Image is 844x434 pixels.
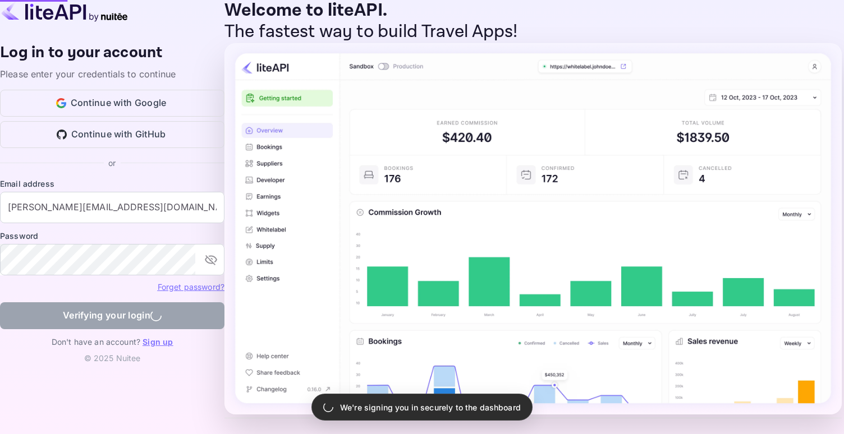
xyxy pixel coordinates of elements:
[200,248,222,271] button: toggle password visibility
[224,21,842,43] p: The fastest way to build Travel Apps!
[143,337,173,347] a: Sign up
[340,401,521,413] p: We're signing you in securely to the dashboard
[224,43,842,414] img: liteAPI Dashboard Preview
[158,281,224,292] a: Forget password?
[108,157,116,169] p: or
[158,282,224,292] a: Forget password?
